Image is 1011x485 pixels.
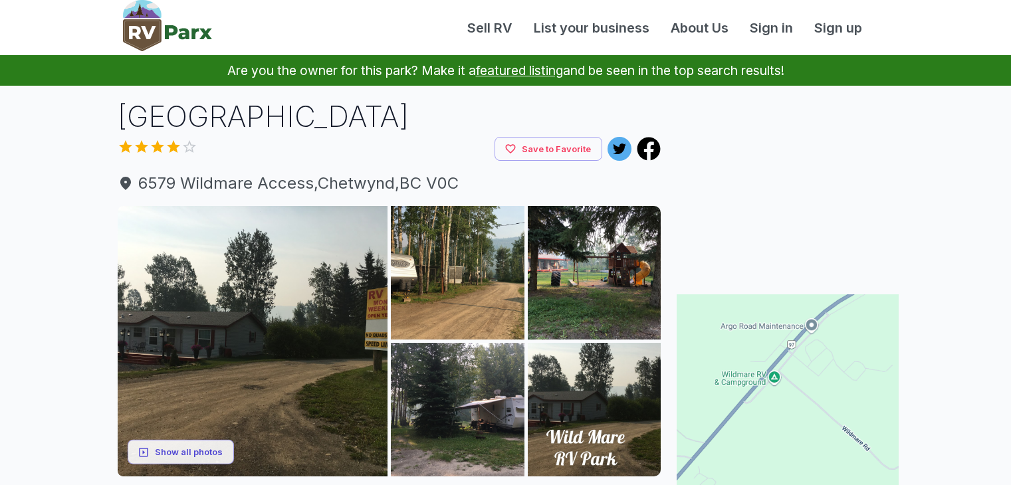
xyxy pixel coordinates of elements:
[528,343,661,476] img: AAcXr8o2Fyma1yyMNVtU_wqpftf5maOmZjzXyIuo8TiY0YOzOne6_hJvQIxfElS3q81vtFBOR4QJr8RzQlX9tTTDqiqjhJN10...
[128,440,234,464] button: Show all photos
[476,62,563,78] a: featured listing
[118,96,661,137] h1: [GEOGRAPHIC_DATA]
[391,343,524,476] img: AAcXr8rX6IS0QLragzVvHIYNbAG67ZSD8jeUutLwbZXrLRL25WTtFjeGwXOYYfTaPQ2LHADo_7rV3SaUZNh5OZ0jz49fjc15J...
[495,137,602,161] button: Save to Favorite
[523,18,660,38] a: List your business
[528,206,661,339] img: AAcXr8qOBy4e3WtPaadnfMl4hyNlfGEmqrR_rW2e3bgLeS2AfQ-NjO_w-FmBb72m5RTcXvshNFS5XDEq15uM1HVZxPUtG4w-O...
[739,18,804,38] a: Sign in
[118,171,661,195] a: 6579 Wildmare Access,Chetwynd,BC V0C
[16,55,995,86] p: Are you the owner for this park? Make it a and be seen in the top search results!
[677,96,899,262] iframe: Advertisement
[804,18,873,38] a: Sign up
[660,18,739,38] a: About Us
[457,18,523,38] a: Sell RV
[118,171,661,195] span: 6579 Wildmare Access , Chetwynd , BC V0C
[391,206,524,339] img: AAcXr8oG-AKHDsIzvvY441EF9hO5B0QDeuwbp8Y0XI-J9ANthOqF0ziJ1DTZqUzI1y3T_lHLsxxrAlrSBklHC4bPfsshiNlb4...
[118,206,388,476] img: AAcXr8prysncPnGgqlzDruAC_aSbZ8i8auh8aki9Jz5LarmXDiVrJCyTJJFB83-_MCFQiUQhemctUCPyNyb-oaiIjhzl5WmqR...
